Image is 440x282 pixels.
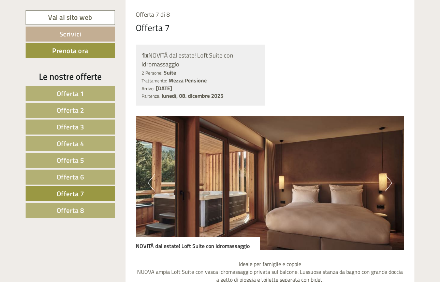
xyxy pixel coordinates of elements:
[142,50,148,60] b: 1x
[136,21,170,34] div: Offerta 7
[57,122,84,132] span: Offerta 3
[57,155,84,166] span: Offerta 5
[142,77,167,84] small: Trattamento:
[142,93,160,99] small: Partenza:
[26,10,115,25] a: Vai al sito web
[148,174,155,191] button: Previous
[142,50,259,69] div: NOVITÀ dal estate! Loft Suite con idromassaggio
[142,69,162,76] small: 2 Persone:
[142,85,155,92] small: Arrivo:
[385,174,392,191] button: Next
[26,70,115,83] div: Le nostre offerte
[168,76,207,84] b: Mezza Pensione
[136,10,170,19] span: Offerta 7 di 8
[57,88,84,99] span: Offerta 1
[136,116,405,250] img: image
[57,105,84,115] span: Offerta 2
[164,68,176,77] b: Suite
[162,92,223,100] b: lunedì, 08. dicembre 2025
[26,27,115,42] a: Scrivici
[57,205,84,216] span: Offerta 8
[57,172,84,182] span: Offerta 6
[156,84,172,92] b: [DATE]
[57,188,84,199] span: Offerta 7
[57,138,84,149] span: Offerta 4
[26,43,115,58] a: Prenota ora
[136,237,260,250] div: NOVITÀ dal estate! Loft Suite con idromassaggio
